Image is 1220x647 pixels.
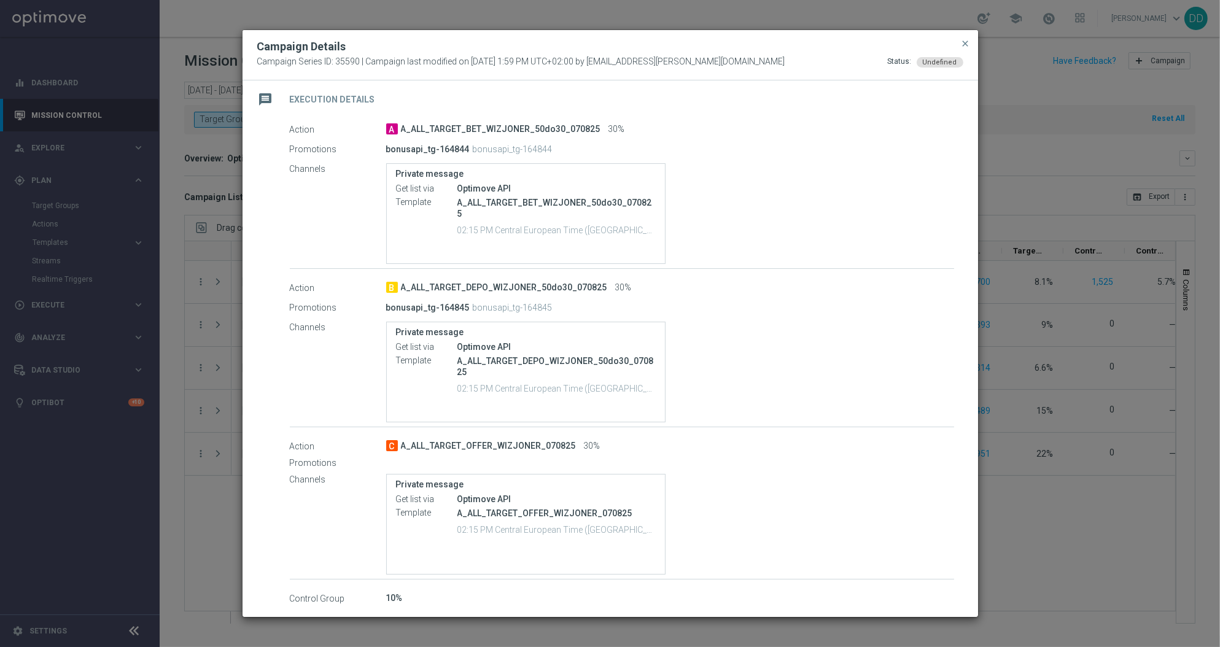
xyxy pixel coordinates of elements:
div: Optimove API [457,493,656,505]
p: A_ALL_TARGET_BET_WIZJONER_50do30_070825 [457,197,656,219]
h2: Execution Details [290,94,375,106]
label: Action [290,124,386,135]
p: A_ALL_TARGET_DEPO_WIZJONER_50do30_070825 [457,355,656,378]
span: Undefined [923,58,957,66]
label: Template [396,508,457,519]
label: Get list via [396,184,457,195]
span: 30% [615,282,632,293]
p: 02:15 PM Central European Time ([GEOGRAPHIC_DATA]) (UTC +02:00) [457,523,656,535]
label: Promotions [290,457,386,468]
i: message [255,88,277,110]
label: Private message [396,479,656,490]
span: A_ALL_TARGET_DEPO_WIZJONER_50do30_070825 [401,282,607,293]
p: A_ALL_TARGET_OFFER_WIZJONER_070825 [457,508,656,519]
div: Optimove API [457,182,656,195]
label: Template [396,197,457,208]
span: 30% [608,124,625,135]
h2: Campaign Details [257,39,346,54]
label: Promotions [290,144,386,155]
label: Template [396,355,457,366]
p: bonusapi_tg-164844 [473,144,553,155]
span: A_ALL_TARGET_OFFER_WIZJONER_070825 [401,441,576,452]
p: bonusapi_tg-164845 [473,302,553,313]
label: Private message [396,327,656,338]
colored-tag: Undefined [917,56,963,66]
div: Status: [888,56,912,68]
label: Private message [396,169,656,179]
label: Promotions [290,302,386,313]
label: Channels [290,163,386,174]
span: B [386,282,398,293]
div: Optimove API [457,341,656,353]
label: Channels [290,322,386,333]
label: Control Group [290,593,386,604]
p: bonusapi_tg-164844 [386,144,470,155]
span: Campaign Series ID: 35590 | Campaign last modified on [DATE] 1:59 PM UTC+02:00 by [EMAIL_ADDRESS]... [257,56,785,68]
label: Channels [290,474,386,485]
label: Get list via [396,494,457,505]
p: 02:15 PM Central European Time ([GEOGRAPHIC_DATA]) (UTC +02:00) [457,223,656,236]
div: 10% [386,592,954,604]
label: Get list via [396,342,457,353]
span: 30% [584,441,600,452]
span: A [386,123,398,134]
label: Action [290,441,386,452]
span: A_ALL_TARGET_BET_WIZJONER_50do30_070825 [401,124,600,135]
p: 02:15 PM Central European Time ([GEOGRAPHIC_DATA]) (UTC +02:00) [457,382,656,394]
label: Action [290,282,386,293]
span: C [386,440,398,451]
span: close [961,39,971,48]
p: bonusapi_tg-164845 [386,302,470,313]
